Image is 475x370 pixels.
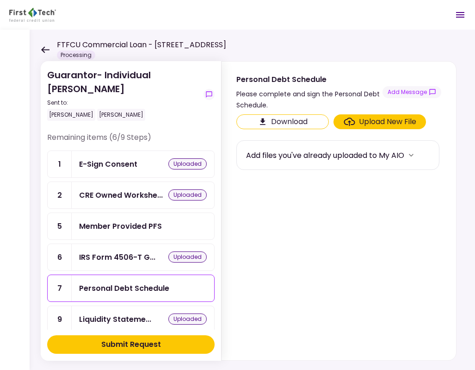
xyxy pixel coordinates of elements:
button: Open menu [449,4,471,26]
div: Member Provided PFS [79,220,162,232]
div: uploaded [168,251,207,263]
a: 5Member Provided PFS [47,213,215,240]
a: 1E-Sign Consentuploaded [47,151,215,178]
a: 2CRE Owned Worksheetuploaded [47,182,215,209]
div: Submit Request [101,339,161,350]
button: show-messages [204,89,215,100]
div: Remaining items (6/9 Steps) [47,132,215,151]
button: show-messages [382,86,441,98]
div: 7 [48,275,72,301]
div: Processing [57,50,95,60]
div: [PERSON_NAME] [97,109,145,121]
a: 6IRS Form 4506-T Guarantoruploaded [47,244,215,271]
div: uploaded [168,189,207,201]
div: uploaded [168,158,207,169]
h1: FTFCU Commercial Loan - [STREET_ADDRESS] [57,39,226,50]
a: 9Liquidity Statements - Guarantoruploaded [47,306,215,333]
button: Submit Request [47,335,215,354]
div: Please complete and sign the Personal Debt Schedule. [236,88,382,111]
div: uploaded [168,314,207,325]
a: 7Personal Debt Schedule [47,275,215,302]
button: more [404,148,418,162]
button: Click here to download the document [236,114,329,129]
img: Partner icon [9,8,56,22]
div: Personal Debt Schedule [236,74,382,85]
span: Click here to upload the required document [333,114,426,129]
div: Guarantor- Individual [PERSON_NAME] [47,68,200,121]
div: 1 [48,151,72,177]
div: CRE Owned Worksheet [79,189,163,201]
div: Liquidity Statements - Guarantor [79,314,151,325]
div: 5 [48,213,72,239]
div: Add files you've already uploaded to My AIO [246,150,404,161]
div: 6 [48,244,72,270]
div: IRS Form 4506-T Guarantor [79,251,155,263]
div: 2 [48,182,72,208]
div: Personal Debt SchedulePlease complete and sign the Personal Debt Schedule.show-messagesClick here... [221,61,456,361]
div: Sent to: [47,99,200,107]
div: E-Sign Consent [79,158,137,170]
div: [PERSON_NAME] [47,109,95,121]
div: 9 [48,306,72,332]
div: Upload New File [359,116,416,127]
div: Personal Debt Schedule [79,282,169,294]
